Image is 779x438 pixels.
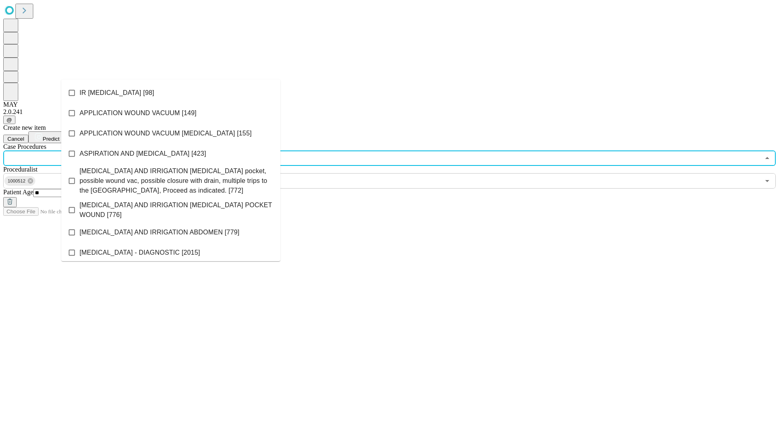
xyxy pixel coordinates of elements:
span: [MEDICAL_DATA] AND IRRIGATION [MEDICAL_DATA] POCKET WOUND [776] [80,200,274,220]
span: Patient Age [3,189,33,195]
button: Cancel [3,135,28,143]
span: [MEDICAL_DATA] - DIAGNOSTIC [2015] [80,248,200,258]
span: APPLICATION WOUND VACUUM [MEDICAL_DATA] [155] [80,129,252,138]
span: Scheduled Procedure [3,143,46,150]
span: Create new item [3,124,46,131]
span: Proceduralist [3,166,37,173]
span: ASPIRATION AND [MEDICAL_DATA] [423] [80,149,206,159]
button: Open [762,175,773,187]
span: APPLICATION WOUND VACUUM [149] [80,108,196,118]
span: Predict [43,136,59,142]
span: [MEDICAL_DATA] AND IRRIGATION [MEDICAL_DATA] pocket, possible wound vac, possible closure with dr... [80,166,274,195]
div: 1000512 [4,176,35,186]
span: IR [MEDICAL_DATA] [98] [80,88,154,98]
div: 2.0.241 [3,108,776,116]
button: Close [762,152,773,164]
button: Predict [28,131,66,143]
span: 1000512 [4,176,29,186]
span: @ [6,117,12,123]
span: Cancel [7,136,24,142]
button: @ [3,116,15,124]
div: MAY [3,101,776,108]
span: [MEDICAL_DATA] AND IRRIGATION ABDOMEN [779] [80,228,239,237]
